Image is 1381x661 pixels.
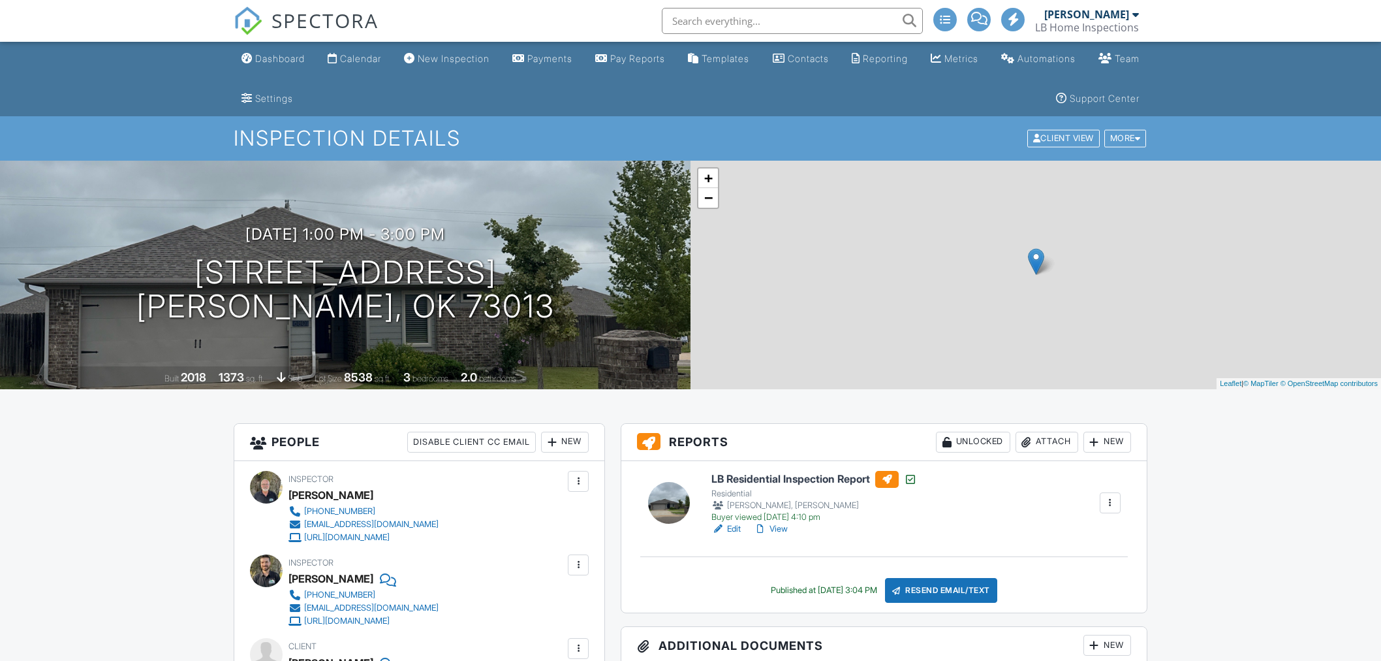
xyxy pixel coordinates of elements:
a: Team [1093,47,1145,71]
div: Payments [527,53,572,64]
a: Edit [711,523,741,536]
div: Resend Email/Text [885,578,997,603]
h3: People [234,424,604,461]
div: [PERSON_NAME] [1044,8,1129,21]
div: Buyer viewed [DATE] 4:10 pm [711,512,917,523]
a: Templates [683,47,754,71]
div: 2.0 [461,370,477,384]
h1: Inspection Details [234,127,1147,150]
img: The Best Home Inspection Software - Spectora [234,7,262,35]
a: Pay Reports [590,47,670,71]
span: SPECTORA [272,7,379,34]
span: Inspector [288,558,334,568]
a: [URL][DOMAIN_NAME] [288,615,439,628]
a: Automations (Advanced) [996,47,1081,71]
h6: LB Residential Inspection Report [711,471,917,488]
div: Reporting [863,53,908,64]
a: Metrics [925,47,984,71]
h3: [DATE] 1:00 pm - 3:00 pm [245,225,445,243]
a: [EMAIL_ADDRESS][DOMAIN_NAME] [288,602,439,615]
div: Dashboard [255,53,305,64]
a: Settings [236,87,298,111]
div: | [1217,378,1381,389]
a: Leaflet [1220,379,1241,387]
a: Client View [1026,133,1103,142]
h3: Reports [621,424,1147,461]
div: New [1083,635,1131,656]
div: Client View [1027,130,1100,148]
div: [PHONE_NUMBER] [304,590,375,600]
span: sq.ft. [375,374,391,383]
a: SPECTORA [234,18,379,45]
div: 2018 [181,370,206,384]
div: Metrics [944,53,978,64]
div: [URL][DOMAIN_NAME] [304,616,390,626]
div: Settings [255,93,293,104]
div: [PERSON_NAME] [288,569,373,588]
div: Unlocked [936,432,1010,453]
a: Support Center [1051,87,1145,111]
a: [PHONE_NUMBER] [288,505,439,518]
div: [EMAIL_ADDRESS][DOMAIN_NAME] [304,519,439,530]
div: Calendar [340,53,381,64]
div: [PERSON_NAME], [PERSON_NAME] [711,499,917,512]
div: Pay Reports [610,53,665,64]
div: Attach [1016,432,1078,453]
a: Reporting [846,47,913,71]
span: Inspector [288,474,334,484]
h1: [STREET_ADDRESS] [PERSON_NAME], OK 73013 [136,255,555,325]
a: Contacts [768,47,834,71]
div: New [1083,432,1131,453]
input: Search everything... [662,8,923,34]
div: Disable Client CC Email [407,432,536,453]
span: bedrooms [412,374,448,383]
span: Client [288,641,317,651]
div: Templates [702,53,749,64]
div: Support Center [1070,93,1140,104]
div: [PERSON_NAME] [288,485,373,505]
div: [EMAIL_ADDRESS][DOMAIN_NAME] [304,603,439,613]
div: Residential [711,489,917,499]
div: More [1104,130,1147,148]
a: Payments [507,47,578,71]
div: 8538 [344,370,373,384]
div: New [541,432,589,453]
a: Zoom out [698,188,718,208]
a: Dashboard [236,47,310,71]
div: 3 [403,370,411,384]
div: Team [1115,53,1140,64]
a: [EMAIL_ADDRESS][DOMAIN_NAME] [288,518,439,531]
a: [PHONE_NUMBER] [288,588,439,602]
div: Automations [1017,53,1076,64]
span: slab [288,374,302,383]
div: New Inspection [418,53,489,64]
div: 1373 [219,370,244,384]
a: LB Residential Inspection Report Residential [PERSON_NAME], [PERSON_NAME] Buyer viewed [DATE] 4:1... [711,471,917,523]
div: Published at [DATE] 3:04 PM [771,585,877,596]
div: Contacts [788,53,829,64]
div: [PHONE_NUMBER] [304,506,375,517]
a: Calendar [322,47,386,71]
a: © OpenStreetMap contributors [1280,379,1378,387]
span: sq. ft. [246,374,264,383]
a: New Inspection [399,47,495,71]
span: Built [164,374,179,383]
span: Lot Size [315,374,342,383]
div: LB Home Inspections [1035,21,1139,34]
a: Zoom in [698,169,718,188]
span: bathrooms [479,374,516,383]
div: [URL][DOMAIN_NAME] [304,532,390,543]
a: [URL][DOMAIN_NAME] [288,531,439,544]
a: © MapTiler [1243,379,1279,387]
a: View [754,523,788,536]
